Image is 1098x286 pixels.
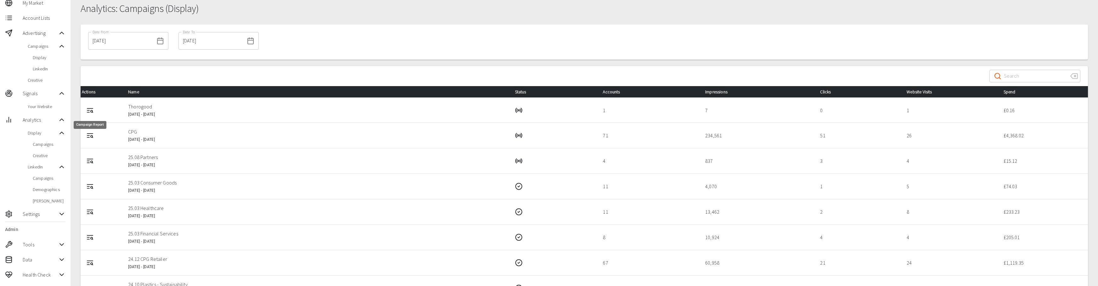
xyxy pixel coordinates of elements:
p: 26 [907,132,993,139]
svg: Search [994,72,1001,80]
p: 25.03 Healthcare [128,204,505,212]
span: [DATE] - [DATE] [128,239,155,244]
span: Signals [23,90,58,97]
span: Website Visits [907,88,942,96]
span: Tools [23,241,58,248]
p: 1 [907,107,993,114]
p: 51 [820,132,897,139]
span: Accounts [603,88,630,96]
button: Campaign Report [84,155,96,167]
span: Creative [33,152,65,159]
p: Thorogood [128,103,505,110]
span: Account Lists [23,14,65,22]
button: Campaign Report [84,104,96,117]
p: 8 [907,208,993,216]
span: Spend [1004,88,1026,96]
p: 11 [603,208,695,216]
p: 837 [705,157,810,165]
p: 8 [603,234,695,241]
p: 7 [705,107,810,114]
p: £ 4,368.02 [1004,132,1083,139]
span: Campaigns [28,43,58,49]
svg: Completed [515,208,523,216]
svg: Completed [515,183,523,190]
span: [PERSON_NAME] [33,198,65,204]
span: Clicks [820,88,841,96]
p: 25.03 Consumer Goods [128,179,505,186]
p: 25.08 Partners [128,153,505,161]
p: CPG [128,128,505,135]
svg: Running [515,107,523,114]
span: LinkedIn [28,164,58,170]
p: 1 [603,107,695,114]
div: Name [128,88,505,96]
div: Status [515,88,593,96]
p: 1 [820,183,897,190]
p: £ 0.16 [1004,107,1083,114]
p: 4 [907,234,993,241]
span: [DATE] - [DATE] [128,188,155,193]
div: Impressions [705,88,810,96]
p: £ 1,119.35 [1004,259,1083,267]
p: 234,561 [705,132,810,139]
button: Campaign Report [84,206,96,218]
span: Campaigns [33,175,65,181]
span: Display [33,54,65,61]
svg: Running [515,157,523,165]
span: Display [28,130,58,136]
span: [DATE] - [DATE] [128,265,155,269]
p: £ 15.12 [1004,157,1083,165]
input: dd/mm/yyyy [88,32,154,50]
span: [DATE] - [DATE] [128,112,155,117]
p: 21 [820,259,897,267]
p: 4 [907,157,993,165]
div: Spend [1004,88,1083,96]
span: Name [128,88,149,96]
button: Campaign Report [84,256,96,269]
div: Clicks [820,88,897,96]
span: Analytics [23,116,58,124]
button: Campaign Report [84,231,96,244]
p: £ 233.23 [1004,208,1083,216]
p: 24 [907,259,993,267]
div: Accounts [603,88,695,96]
span: [DATE] - [DATE] [128,163,155,167]
p: 67 [603,259,695,267]
span: Impressions [705,88,738,96]
input: dd/mm/yyyy [178,32,244,50]
p: 4 [820,234,897,241]
label: Date From [93,29,109,35]
svg: Completed [515,234,523,241]
span: Data [23,256,58,263]
p: 10,924 [705,234,810,241]
input: Search [1004,67,1065,85]
p: 60,958 [705,259,810,267]
div: Website Visits [907,88,993,96]
p: 25.03 Financial Services [128,230,505,237]
p: 4 [603,157,695,165]
div: Campaign Report [74,121,106,129]
p: 5 [907,183,993,190]
svg: Completed [515,259,523,267]
span: Health Check [23,271,58,278]
p: 2 [820,208,897,216]
span: [DATE] - [DATE] [128,214,155,218]
span: Settings [23,210,58,218]
span: Campaigns [33,141,65,147]
span: Advertising [23,29,58,37]
label: Date To [183,29,195,35]
p: 13,462 [705,208,810,216]
span: LinkedIn [33,66,65,72]
p: 24.12 CPG Retailer [128,255,505,263]
p: 4,070 [705,183,810,190]
p: 0 [820,107,897,114]
button: Campaign Report [84,129,96,142]
p: 11 [603,183,695,190]
p: 3 [820,157,897,165]
h1: Analytics: Campaigns (Display) [81,3,1088,14]
span: Creative [28,77,65,83]
p: £ 74.03 [1004,183,1083,190]
button: Campaign Report [84,180,96,193]
span: Your Website [28,103,65,110]
p: 71 [603,132,695,139]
